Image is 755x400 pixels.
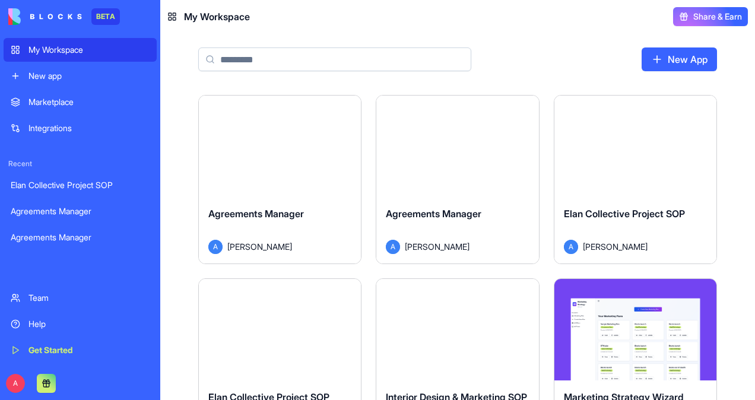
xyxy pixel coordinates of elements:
span: Recent [4,159,157,169]
a: Marketplace [4,90,157,114]
a: Get Started [4,338,157,362]
a: Agreements ManagerA[PERSON_NAME] [198,95,361,264]
div: Help [28,318,150,330]
span: My Workspace [184,9,250,24]
div: Get Started [28,344,150,356]
div: Agreements Manager [11,231,150,243]
a: Agreements ManagerA[PERSON_NAME] [376,95,539,264]
a: Integrations [4,116,157,140]
span: Agreements Manager [208,208,304,220]
span: A [386,240,400,254]
a: Help [4,312,157,336]
span: A [6,374,25,393]
span: Share & Earn [693,11,742,23]
a: My Workspace [4,38,157,62]
span: [PERSON_NAME] [405,240,470,253]
a: BETA [8,8,120,25]
span: [PERSON_NAME] [227,240,292,253]
div: Integrations [28,122,150,134]
div: Agreements Manager [11,205,150,217]
div: Elan Collective Project SOP [11,179,150,191]
a: Team [4,286,157,310]
span: Elan Collective Project SOP [564,208,685,220]
a: Elan Collective Project SOPA[PERSON_NAME] [554,95,717,264]
div: My Workspace [28,44,150,56]
span: [PERSON_NAME] [583,240,648,253]
div: BETA [91,8,120,25]
div: Team [28,292,150,304]
span: A [208,240,223,254]
a: New App [642,47,717,71]
a: Agreements Manager [4,226,157,249]
span: A [564,240,578,254]
a: Agreements Manager [4,199,157,223]
div: New app [28,70,150,82]
button: Share & Earn [673,7,748,26]
div: Marketplace [28,96,150,108]
img: logo [8,8,82,25]
a: Elan Collective Project SOP [4,173,157,197]
a: New app [4,64,157,88]
span: Agreements Manager [386,208,481,220]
